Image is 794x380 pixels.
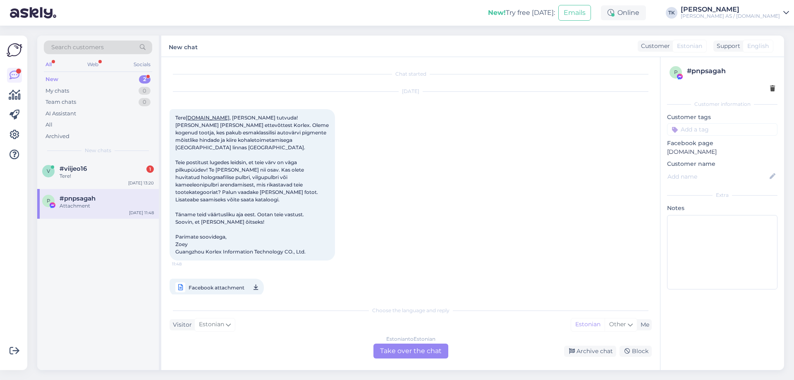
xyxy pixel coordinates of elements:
[564,346,616,357] div: Archive chat
[51,43,104,52] span: Search customers
[60,195,96,202] span: #pnpsagah
[713,42,740,50] div: Support
[638,42,670,50] div: Customer
[601,5,646,20] div: Online
[747,42,769,50] span: English
[609,320,626,328] span: Other
[47,198,50,204] span: p
[139,87,151,95] div: 0
[619,346,652,357] div: Block
[681,6,780,13] div: [PERSON_NAME]
[47,168,50,174] span: v
[667,123,777,136] input: Add a tag
[60,172,154,180] div: Tere!
[666,7,677,19] div: TK
[45,75,58,84] div: New
[637,320,649,329] div: Me
[170,88,652,95] div: [DATE]
[667,191,777,199] div: Extra
[45,98,76,106] div: Team chats
[667,139,777,148] p: Facebook page
[488,9,506,17] b: New!
[128,180,154,186] div: [DATE] 13:20
[60,202,154,210] div: Attachment
[175,115,330,255] span: Tere , [PERSON_NAME] tutvuda! [PERSON_NAME] [PERSON_NAME] ettevõttest Korlex. Oleme kogenud tootj...
[488,8,555,18] div: Try free [DATE]:
[7,42,22,58] img: Askly Logo
[86,59,100,70] div: Web
[170,70,652,78] div: Chat started
[172,261,203,267] span: 11:48
[681,13,780,19] div: [PERSON_NAME] AS / [DOMAIN_NAME]
[199,320,224,329] span: Estonian
[558,5,591,21] button: Emails
[170,279,264,296] a: Facebook attachment11:48
[45,110,76,118] div: AI Assistant
[681,6,789,19] a: [PERSON_NAME][PERSON_NAME] AS / [DOMAIN_NAME]
[677,42,702,50] span: Estonian
[139,75,151,84] div: 2
[129,210,154,216] div: [DATE] 11:48
[373,344,448,358] div: Take over the chat
[571,318,605,331] div: Estonian
[132,59,152,70] div: Socials
[667,160,777,168] p: Customer name
[687,66,775,76] div: # pnpsagah
[667,148,777,156] p: [DOMAIN_NAME]
[60,165,87,172] span: #viijeo16
[667,172,768,181] input: Add name
[189,282,244,293] span: Facebook attachment
[667,113,777,122] p: Customer tags
[139,98,151,106] div: 0
[170,307,652,314] div: Choose the language and reply
[667,204,777,213] p: Notes
[45,87,69,95] div: My chats
[146,165,154,173] div: 1
[386,335,435,343] div: Estonian to Estonian
[169,41,198,52] label: New chat
[667,100,777,108] div: Customer information
[85,147,111,154] span: New chats
[45,121,53,129] div: All
[45,132,69,141] div: Archived
[44,59,53,70] div: All
[674,69,678,75] span: p
[186,115,230,121] a: [DOMAIN_NAME]
[170,320,192,329] div: Visitor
